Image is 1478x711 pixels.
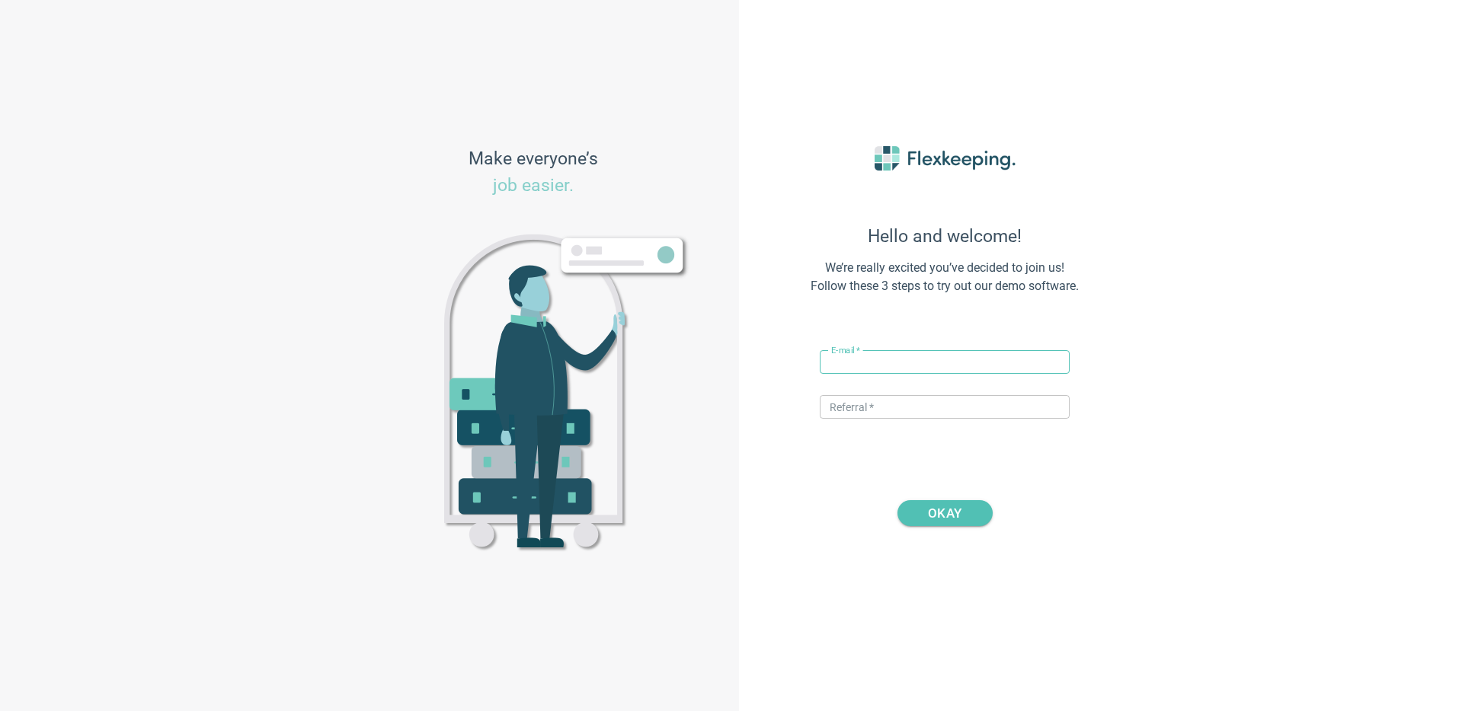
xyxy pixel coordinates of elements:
span: We’re really excited you’ve decided to join us! Follow these 3 steps to try out our demo software. [777,259,1112,296]
span: Hello and welcome! [777,226,1112,247]
span: OKAY [928,500,961,526]
span: job easier. [493,175,574,196]
span: Make everyone’s [469,146,598,199]
button: OKAY [897,500,993,526]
